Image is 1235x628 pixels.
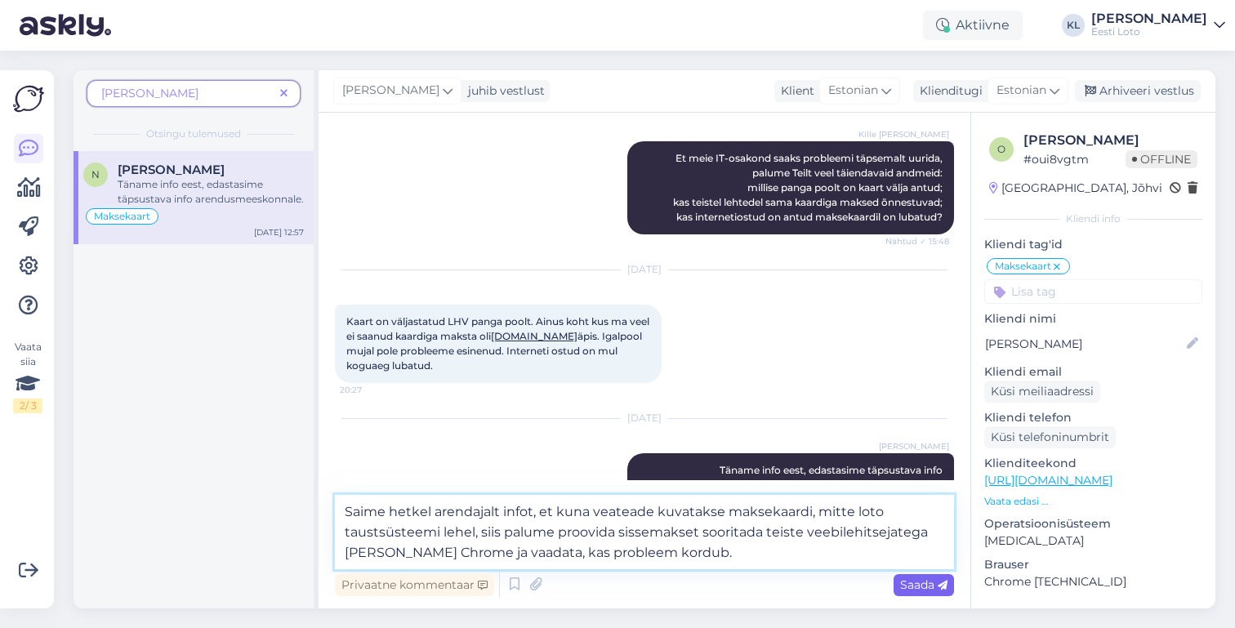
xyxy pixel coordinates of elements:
span: Kille [PERSON_NAME] [858,128,949,140]
p: Kliendi tag'id [984,236,1202,253]
span: Nils Jakobson [118,163,225,177]
p: Operatsioonisüsteem [984,515,1202,532]
span: Estonian [828,82,878,100]
span: Maksekaart [995,261,1051,271]
div: Arhiveeri vestlus [1075,80,1201,102]
div: [PERSON_NAME] [1091,12,1207,25]
div: Kliendi info [984,212,1202,226]
div: juhib vestlust [461,82,545,100]
span: [PERSON_NAME] [879,440,949,452]
p: Brauser [984,556,1202,573]
div: Vaata siia [13,340,42,413]
div: [PERSON_NAME] [1023,131,1197,150]
span: Otsingu tulemused [146,127,241,141]
div: [DATE] 12:57 [254,226,304,238]
div: Aktiivne [923,11,1023,40]
div: Täname info eest, edastasime täpsustava info arendusmeeskonnale. [118,177,304,207]
p: [MEDICAL_DATA] [984,532,1202,550]
span: Et meie IT-osakond saaks probleemi täpsemalt uurida, palume Teilt veel täiendavaid andmeid: milli... [673,152,945,223]
span: Offline [1126,150,1197,168]
p: Kliendi email [984,363,1202,381]
div: Küsi meiliaadressi [984,381,1100,403]
span: Maksekaart [94,212,150,221]
div: Privaatne kommentaar [335,574,494,596]
div: [GEOGRAPHIC_DATA], Jõhvi [989,180,1162,197]
span: Täname info eest, edastasime täpsustava info arendusmeeskonnale. [720,464,945,491]
div: Klient [774,82,814,100]
textarea: Saime hetkel arendajalt infot, et kuna veateade kuvatakse maksekaardi, mitte loto taustsüsteemi l... [335,495,954,569]
span: 20:27 [340,384,401,396]
div: KL [1062,14,1085,37]
div: Küsi telefoninumbrit [984,426,1116,448]
a: [PERSON_NAME]Eesti Loto [1091,12,1225,38]
div: [DATE] [335,262,954,277]
div: 2 / 3 [13,399,42,413]
span: o [997,143,1005,155]
input: Lisa nimi [985,335,1184,353]
span: [PERSON_NAME] [342,82,439,100]
div: # oui8vgtm [1023,150,1126,168]
input: Lisa tag [984,279,1202,304]
span: Saada [900,577,947,592]
span: Kaart on väljastatud LHV panga poolt. Ainus koht kus ma veel ei saanud kaardiga maksta oli äpis. ... [346,315,652,372]
div: [DATE] [335,411,954,425]
span: [PERSON_NAME] [101,86,198,100]
div: Eesti Loto [1091,25,1207,38]
img: Askly Logo [13,83,44,114]
a: [DOMAIN_NAME] [491,330,577,342]
div: [PERSON_NAME] [984,607,1202,621]
span: Estonian [996,82,1046,100]
p: Kliendi nimi [984,310,1202,327]
div: Klienditugi [913,82,983,100]
p: Vaata edasi ... [984,494,1202,509]
a: [URL][DOMAIN_NAME] [984,473,1112,488]
p: Kliendi telefon [984,409,1202,426]
p: Chrome [TECHNICAL_ID] [984,573,1202,590]
span: Nähtud ✓ 15:48 [885,235,949,247]
span: N [91,168,100,180]
p: Klienditeekond [984,455,1202,472]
